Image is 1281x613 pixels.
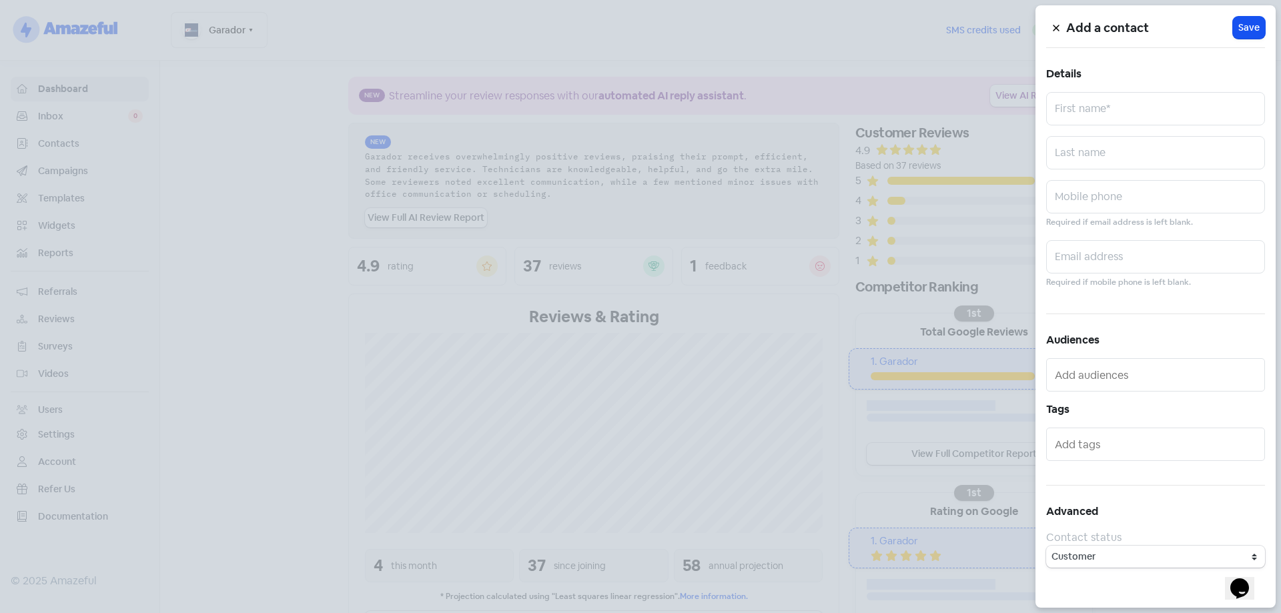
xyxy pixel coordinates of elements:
button: Save [1233,17,1265,39]
h5: Add a contact [1066,18,1233,38]
input: Last name [1046,136,1265,169]
input: Add tags [1055,434,1259,455]
h5: Details [1046,64,1265,84]
h5: Tags [1046,400,1265,420]
span: Save [1238,21,1260,35]
small: Required if mobile phone is left blank. [1046,276,1191,289]
div: Contact status [1046,530,1265,546]
input: First name [1046,92,1265,125]
h5: Audiences [1046,330,1265,350]
small: Required if email address is left blank. [1046,216,1193,229]
h5: Advanced [1046,502,1265,522]
input: Mobile phone [1046,180,1265,213]
input: Add audiences [1055,364,1259,386]
iframe: chat widget [1225,560,1268,600]
input: Email address [1046,240,1265,273]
